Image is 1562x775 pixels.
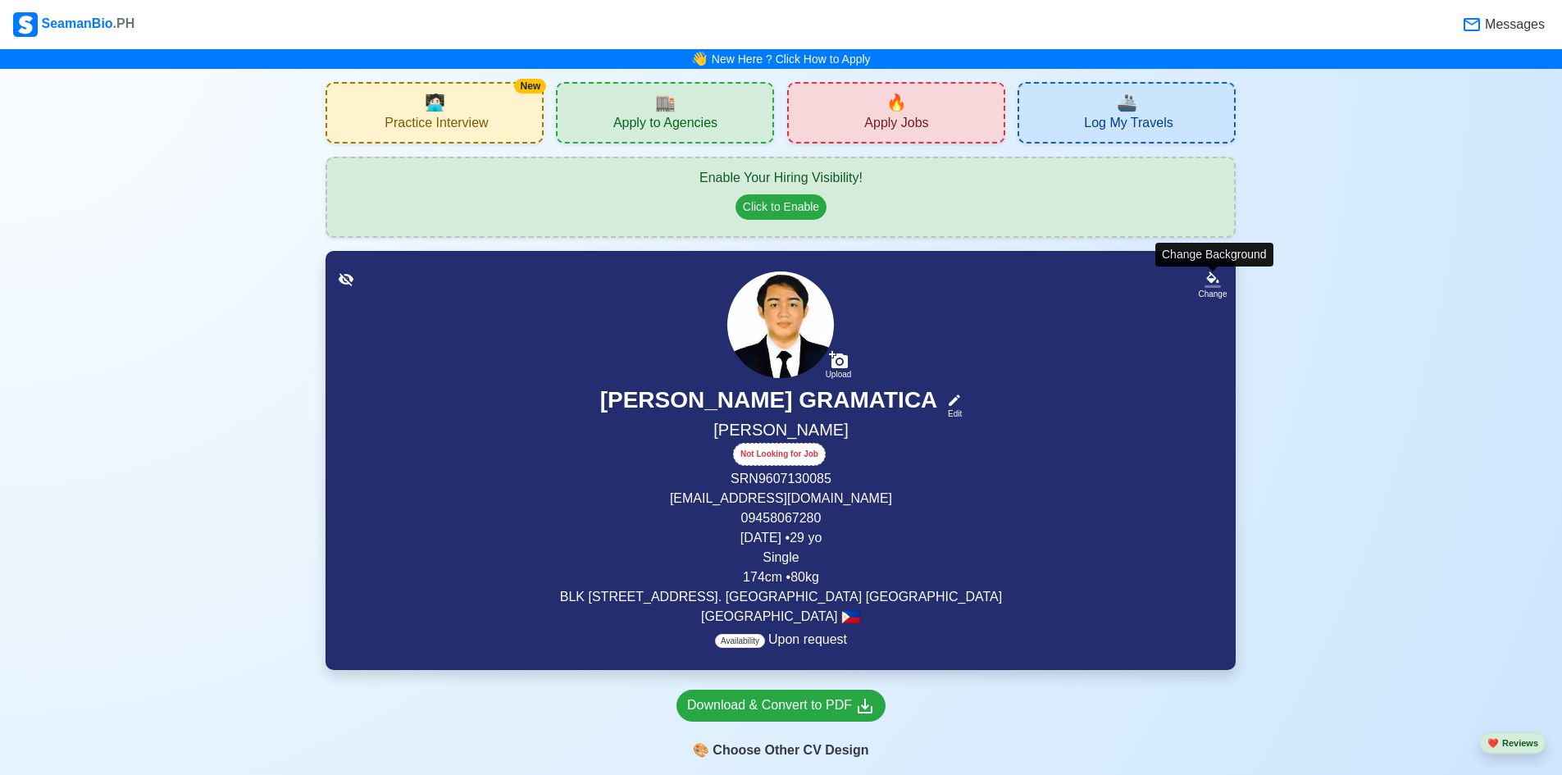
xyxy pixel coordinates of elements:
[346,508,1215,528] p: 09458067280
[1084,115,1173,135] span: Log My Travels
[13,12,134,37] div: SeamanBio
[613,115,717,135] span: Apply to Agencies
[715,634,765,648] span: Availability
[13,12,38,37] img: Logo
[676,690,886,722] a: Download & Convert to PDF
[886,90,907,115] span: new
[1487,738,1499,748] span: heart
[113,16,135,30] span: .PH
[425,90,445,115] span: interview
[864,115,928,135] span: Apply Jobs
[346,469,1215,489] p: SRN 9607130085
[826,370,852,380] div: Upload
[344,168,1218,188] div: Enable Your Hiring Visibility!
[735,194,827,220] button: Click to Enable
[1482,15,1545,34] span: Messages
[346,548,1215,568] p: Single
[712,52,871,66] a: New Here ? Click How to Apply
[385,115,488,135] span: Practice Interview
[346,568,1215,587] p: 174 cm • 80 kg
[346,489,1215,508] p: [EMAIL_ADDRESS][DOMAIN_NAME]
[676,735,886,766] div: Choose Other CV Design
[655,90,676,115] span: agencies
[346,607,1215,627] p: [GEOGRAPHIC_DATA]
[346,587,1215,607] p: BLK [STREET_ADDRESS]. [GEOGRAPHIC_DATA] [GEOGRAPHIC_DATA]
[693,741,709,760] span: paint
[690,48,709,71] span: bell
[1198,288,1227,300] div: Change
[346,528,1215,548] p: [DATE] • 29 yo
[733,443,826,466] div: Not Looking for Job
[1480,732,1546,754] button: heartReviews
[940,408,962,420] div: Edit
[1155,243,1273,267] div: Change Background
[687,695,875,716] div: Download & Convert to PDF
[841,609,861,625] span: 🇵🇭
[1117,90,1137,115] span: travel
[715,630,847,650] p: Upon request
[346,420,1215,443] h5: [PERSON_NAME]
[600,386,938,420] h3: [PERSON_NAME] GRAMATICA
[514,79,546,93] div: New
